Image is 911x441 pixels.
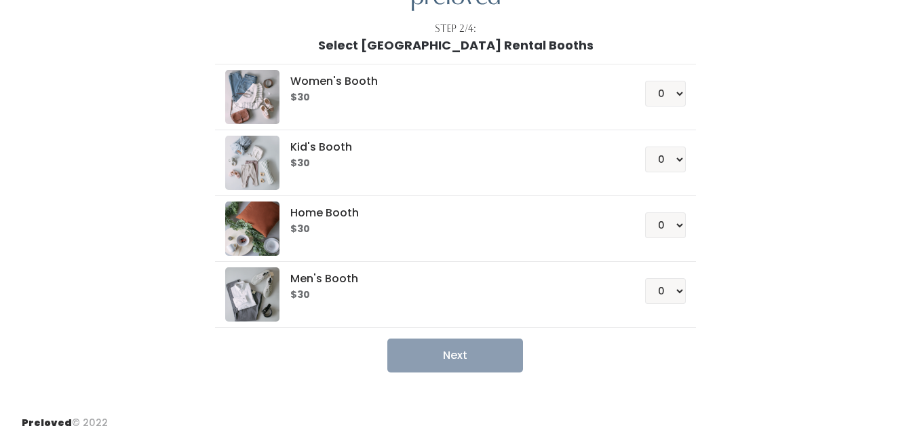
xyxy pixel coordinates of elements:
[225,70,279,124] img: preloved logo
[290,290,613,301] h6: $30
[387,339,523,372] button: Next
[225,136,279,190] img: preloved logo
[225,267,279,322] img: preloved logo
[435,22,476,36] div: Step 2/4:
[225,202,279,256] img: preloved logo
[290,224,613,235] h6: $30
[318,39,594,52] h1: Select [GEOGRAPHIC_DATA] Rental Booths
[290,207,613,219] h5: Home Booth
[290,92,613,103] h6: $30
[290,158,613,169] h6: $30
[290,273,613,285] h5: Men's Booth
[22,405,108,430] div: © 2022
[290,75,613,88] h5: Women's Booth
[22,416,72,429] span: Preloved
[290,141,613,153] h5: Kid's Booth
